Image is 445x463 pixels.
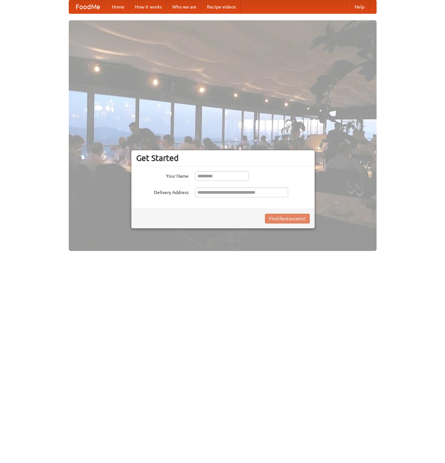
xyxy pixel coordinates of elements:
[136,171,189,179] label: Your Name
[69,0,107,13] a: FoodMe
[130,0,167,13] a: How it works
[349,0,370,13] a: Help
[107,0,130,13] a: Home
[167,0,202,13] a: Who we are
[136,153,310,163] h3: Get Started
[265,214,310,223] button: Find Restaurants!
[202,0,241,13] a: Recipe videos
[136,187,189,196] label: Delivery Address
